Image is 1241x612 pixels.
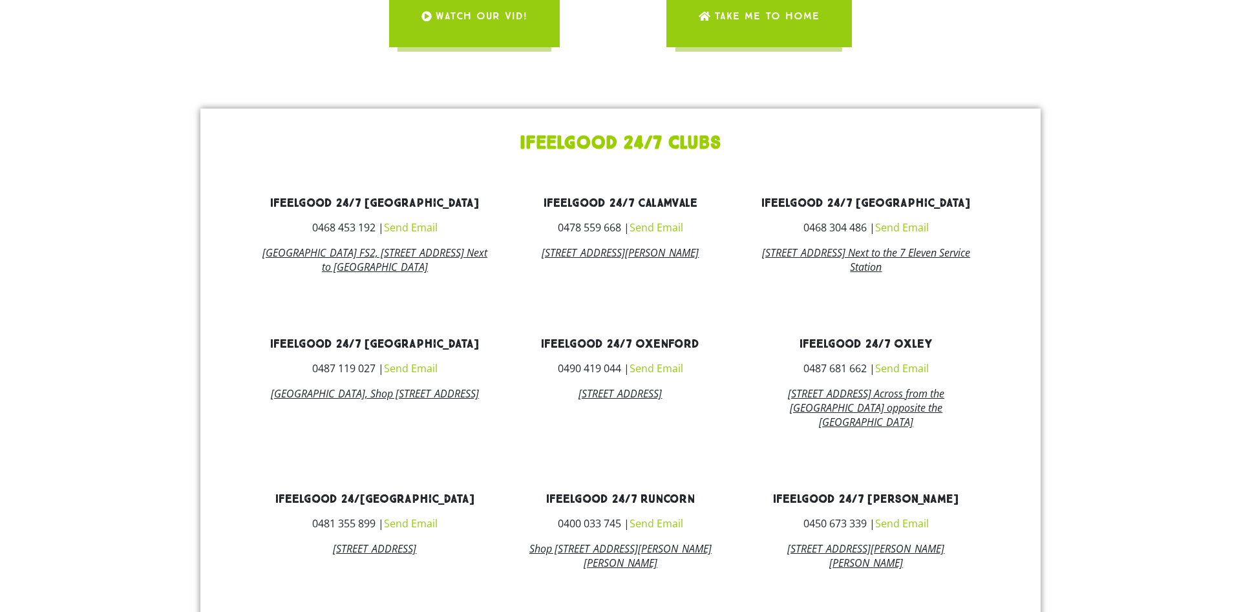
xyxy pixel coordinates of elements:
h3: 0478 559 668 | [507,222,734,233]
a: Send Email [875,361,929,375]
a: ifeelgood 24/7 Runcorn [546,492,695,507]
a: ifeelgood 24/7 Calamvale [544,196,697,211]
h3: 0450 673 339 | [753,518,979,529]
a: ifeelgood 24/7 [GEOGRAPHIC_DATA] [270,337,479,352]
h3: 0468 304 486 | [753,222,979,233]
a: Send Email [630,361,683,375]
a: Send Email [875,220,929,235]
a: [STREET_ADDRESS][PERSON_NAME] [542,246,699,260]
a: Send Email [630,516,683,531]
a: ifeelgood 24/7 [GEOGRAPHIC_DATA] [270,196,479,211]
h3: 0400 033 745 | [507,518,734,529]
a: ifeelgood 24/[GEOGRAPHIC_DATA] [275,492,474,507]
a: Send Email [630,220,683,235]
h3: 0481 355 899 | [262,518,488,529]
a: [GEOGRAPHIC_DATA] FS2, [STREET_ADDRESS] Next to [GEOGRAPHIC_DATA] [262,246,487,274]
h3: 0487 119 027 | [262,363,488,374]
a: [STREET_ADDRESS][PERSON_NAME][PERSON_NAME] [787,542,944,570]
a: Send Email [384,361,438,375]
a: ifeelgood 24/7 [PERSON_NAME] [773,492,959,507]
a: Shop [STREET_ADDRESS][PERSON_NAME][PERSON_NAME] [529,542,712,570]
h1: ifeelGood 24/7 clubs [207,134,1034,153]
h3: 0487 681 662 | [753,363,979,374]
h3: 0468 453 192 | [262,222,488,233]
a: [STREET_ADDRESS] Next to the 7 Eleven Service Station [762,246,970,274]
a: [STREET_ADDRESS] [578,386,662,401]
a: ifeelgood 24/7 Oxenford [541,337,699,352]
h3: 0490 419 044 | [507,363,734,374]
a: [STREET_ADDRESS] [333,542,416,556]
a: [GEOGRAPHIC_DATA], Shop [STREET_ADDRESS] [271,386,479,401]
a: Send Email [384,220,438,235]
a: [STREET_ADDRESS] Across from the [GEOGRAPHIC_DATA] opposite the [GEOGRAPHIC_DATA] [788,386,944,429]
a: ifeelgood 24/7 [GEOGRAPHIC_DATA] [761,196,970,211]
a: Send Email [384,516,438,531]
a: Send Email [875,516,929,531]
a: ifeelgood 24/7 Oxley [800,337,932,352]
